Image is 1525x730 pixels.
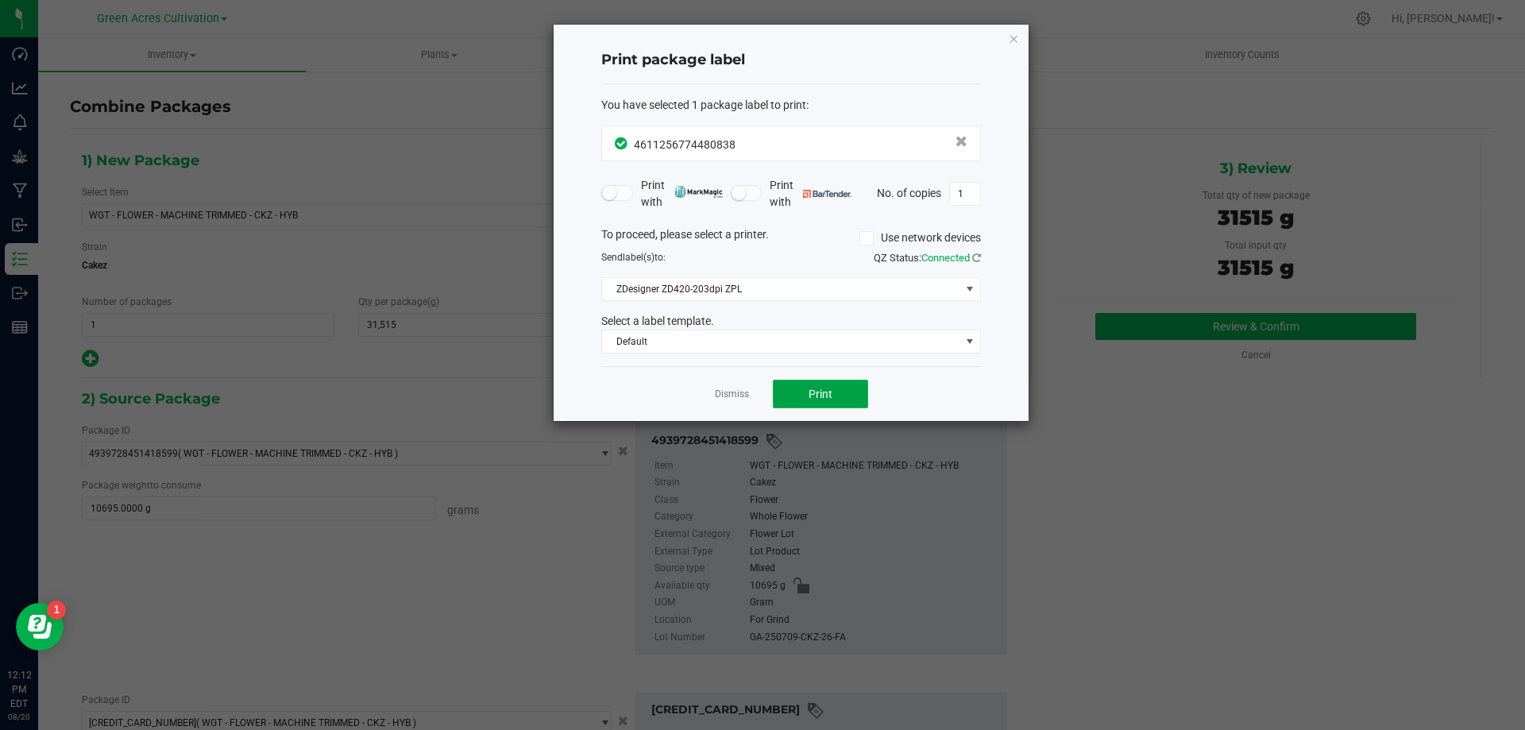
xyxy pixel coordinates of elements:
[859,230,981,246] label: Use network devices
[615,135,630,152] span: In Sync
[921,252,970,264] span: Connected
[634,138,735,151] span: 4611256774480838
[602,278,960,300] span: ZDesigner ZD420-203dpi ZPL
[803,190,851,198] img: bartender.png
[877,186,941,199] span: No. of copies
[715,388,749,401] a: Dismiss
[589,226,993,250] div: To proceed, please select a printer.
[602,330,960,353] span: Default
[623,252,654,263] span: label(s)
[589,313,993,330] div: Select a label template.
[601,98,806,111] span: You have selected 1 package label to print
[641,177,723,211] span: Print with
[773,380,868,408] button: Print
[601,97,981,114] div: :
[601,252,666,263] span: Send to:
[874,252,981,264] span: QZ Status:
[601,50,981,71] h4: Print package label
[770,177,851,211] span: Print with
[674,186,723,198] img: mark_magic_cybra.png
[16,603,64,651] iframe: Resource center
[809,388,832,400] span: Print
[47,601,66,620] iframe: Resource center unread badge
